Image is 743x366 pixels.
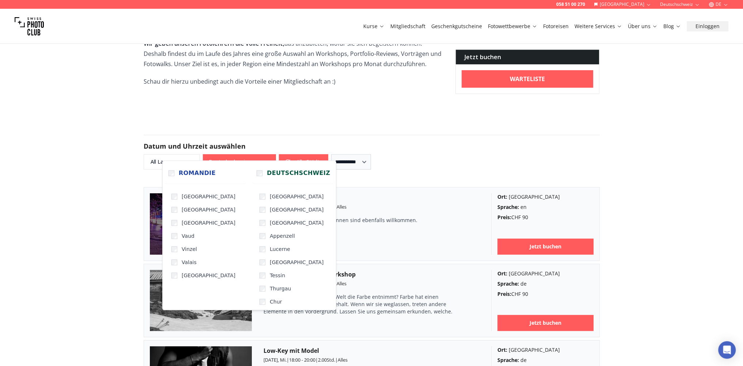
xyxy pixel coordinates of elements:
[428,21,485,31] button: Geschenkgutscheine
[360,21,387,31] button: Kurse
[182,206,235,213] span: [GEOGRAPHIC_DATA]
[522,214,528,221] span: 90
[150,193,252,255] img: Light trails
[144,38,444,69] p: das anzubieten, wofür sie sich begeistern können. Deshalb findest du im Laufe des Jahres eine gro...
[718,341,736,359] div: Open Intercom Messenger
[543,23,569,30] a: Fotoreisen
[264,357,287,363] span: [DATE], Mi.
[171,220,177,226] input: [GEOGRAPHIC_DATA]
[663,23,681,30] a: Blog
[182,219,235,226] span: [GEOGRAPHIC_DATA]
[259,272,265,278] input: Tessin
[182,259,197,266] span: Valais
[497,203,594,211] div: en
[259,233,265,239] input: Appenzell
[572,21,625,31] button: Weitere Services
[270,272,285,279] span: Tessin
[337,280,346,287] span: Alles
[171,246,177,252] input: Vinzel
[497,280,519,287] b: Sprache :
[264,357,348,363] small: | | |
[556,1,585,7] a: 058 51 00 270
[168,170,174,176] input: Romandie
[162,160,336,310] div: Deutschschweiz
[497,290,594,298] div: CHF
[182,193,235,200] span: [GEOGRAPHIC_DATA]
[264,217,454,224] p: Deutschsprachig TeilnehmerInnen sind ebenfalls willkommen.
[179,169,216,178] span: Romandie
[488,23,537,30] a: Fotowettbewerbe
[171,259,177,265] input: Valais
[522,290,528,297] span: 90
[182,272,235,279] span: [GEOGRAPHIC_DATA]
[270,259,323,266] span: [GEOGRAPHIC_DATA]
[687,21,728,31] button: Einloggen
[270,206,323,213] span: [GEOGRAPHIC_DATA]
[259,286,265,291] input: Thurgau
[510,75,545,83] b: Warteliste
[337,203,346,210] span: Alles
[145,155,199,168] span: All Languages
[259,194,265,199] input: [GEOGRAPHIC_DATA]
[144,76,444,87] p: Schau dir hierzu unbedingt auch die Vorteile einer Mitgliedschaft an :)
[338,357,348,363] span: Alles
[267,169,330,178] span: Deutschschweiz
[171,233,177,239] input: Vaud
[259,246,265,252] input: Lucerne
[259,259,265,265] input: [GEOGRAPHIC_DATA]
[497,357,594,364] div: de
[431,23,482,30] a: Geschenkgutscheine
[497,270,594,277] div: [GEOGRAPHIC_DATA]
[387,21,428,31] button: Mitgliedschaft
[264,270,479,279] h3: Schwarz & Weiss Fotoworkshop
[203,154,276,169] button: Deutschschweiz
[497,357,519,363] b: Sprache :
[497,214,594,221] div: CHF
[628,23,657,30] a: Über uns
[259,299,265,305] input: Chur
[270,285,291,292] span: Thurgau
[289,357,315,363] span: 18:00 - 20:00
[171,207,177,213] input: [GEOGRAPHIC_DATA]
[182,245,197,253] span: Vinzel
[390,23,425,30] a: Mitgliedschaft
[497,193,507,200] b: Ort :
[270,219,323,226] span: [GEOGRAPHIC_DATA]
[259,207,265,213] input: [GEOGRAPHIC_DATA]
[171,272,177,278] input: [GEOGRAPHIC_DATA]
[530,243,561,250] b: Jetzt buchen
[144,154,200,169] button: All Languages
[497,203,519,210] b: Sprache :
[15,12,44,41] img: Swiss photo club
[497,214,511,221] b: Preis :
[363,23,384,30] a: Kurse
[497,346,507,353] b: Ort :
[182,232,194,240] span: Vaud
[257,170,262,176] input: Deutschschweiz
[497,280,594,287] div: de
[264,293,454,315] p: Was passiert, wenn man der Welt die Farbe entnimmt? Farbe hat einen beträchtlichen Informationsge...
[270,193,323,200] span: [GEOGRAPHIC_DATA]
[485,21,540,31] button: Fotowettbewerbe
[575,23,622,30] a: Weitere Services
[456,50,599,64] div: Jetzt buchen
[530,319,561,327] b: Jetzt buchen
[270,298,282,305] span: Chur
[540,21,572,31] button: Fotoreisen
[171,194,177,199] input: [GEOGRAPHIC_DATA]
[660,21,684,31] button: Blog
[462,70,594,88] a: Warteliste
[144,141,600,151] h2: Datum und Uhrzeit auswählen
[270,245,290,253] span: Lucerne
[497,270,507,277] b: Ort :
[497,239,594,255] a: Jetzt buchen
[497,290,511,297] b: Preis :
[279,154,328,169] button: Alle Städte
[625,21,660,31] button: Über uns
[150,270,252,331] img: Schwarz & Weiss Fotoworkshop
[497,193,594,201] div: [GEOGRAPHIC_DATA]
[264,193,479,202] h3: Light trails
[497,346,594,354] div: [GEOGRAPHIC_DATA]
[497,315,594,331] a: Jetzt buchen
[270,232,295,240] span: Appenzell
